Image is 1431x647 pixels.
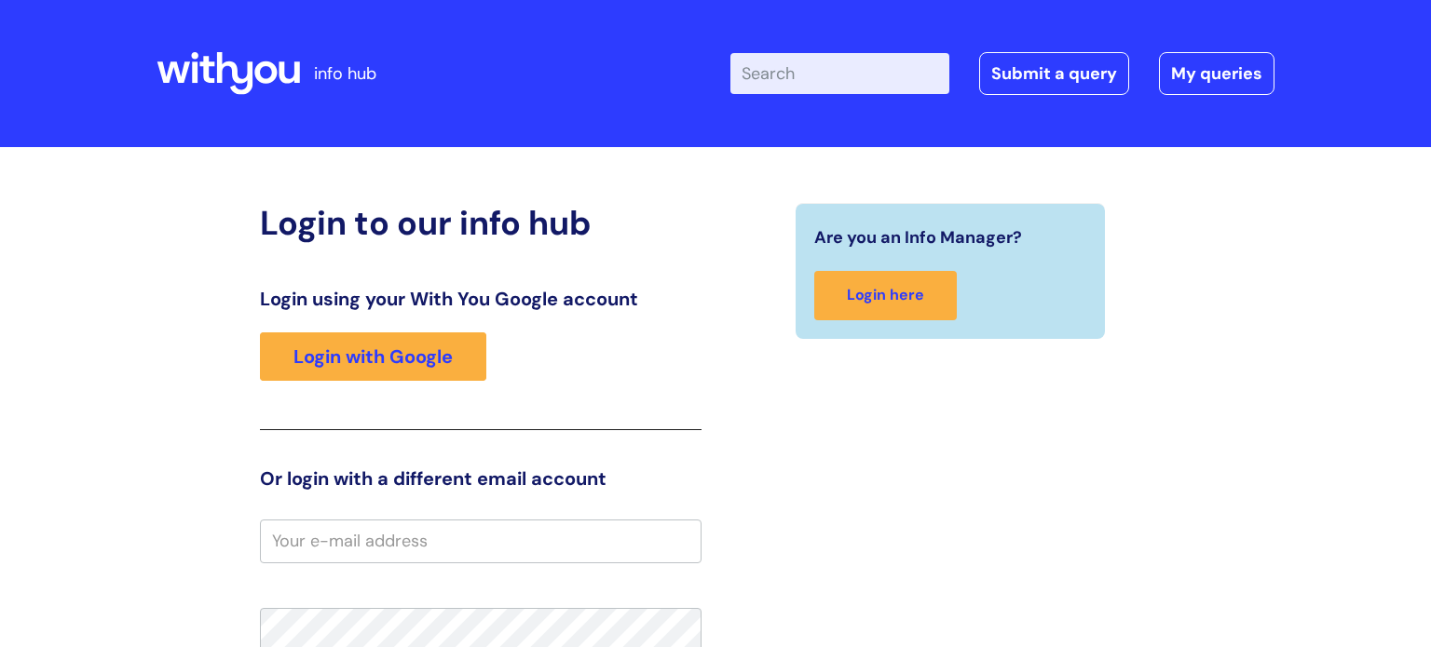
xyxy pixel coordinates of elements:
h2: Login to our info hub [260,203,702,243]
h3: Login using your With You Google account [260,288,702,310]
h3: Or login with a different email account [260,467,702,490]
input: Search [730,53,949,94]
a: My queries [1159,52,1274,95]
span: Are you an Info Manager? [814,222,1022,252]
a: Login here [814,271,957,320]
p: info hub [314,59,376,88]
a: Submit a query [979,52,1129,95]
a: Login with Google [260,332,486,381]
input: Your e-mail address [260,519,702,562]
